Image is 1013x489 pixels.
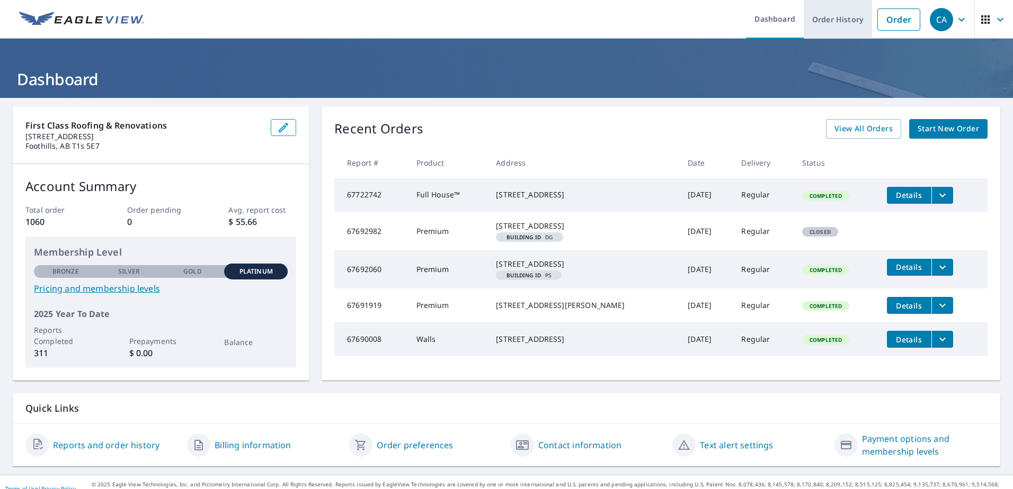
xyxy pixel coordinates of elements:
th: Product [408,147,488,178]
p: Gold [183,267,201,276]
p: 1060 [25,215,93,228]
td: Regular [733,250,794,288]
td: [DATE] [679,212,733,250]
p: Bronze [52,267,79,276]
td: 67722742 [334,178,407,212]
span: Details [893,190,925,200]
a: Start New Order [909,119,988,139]
div: [STREET_ADDRESS] [496,334,671,345]
div: [STREET_ADDRESS] [496,259,671,269]
button: filesDropdownBtn-67691919 [931,297,953,314]
td: [DATE] [679,178,733,212]
span: Details [893,301,925,311]
a: Order [877,8,920,31]
th: Status [794,147,878,178]
p: Quick Links [25,402,988,415]
span: Completed [803,192,848,200]
p: Silver [118,267,140,276]
a: Contact information [538,439,621,451]
th: Date [679,147,733,178]
a: Order preferences [377,439,454,451]
p: First Class Roofing & Renovations [25,119,262,132]
em: Building ID [506,234,541,240]
p: $ 55.66 [228,215,296,228]
td: 67691919 [334,288,407,322]
span: Closed [803,228,837,236]
td: Premium [408,212,488,250]
em: Building ID [506,273,541,278]
button: detailsBtn-67692060 [887,259,931,276]
a: Text alert settings [700,439,773,451]
span: DG [500,234,559,240]
p: Order pending [127,204,195,215]
td: Regular [733,212,794,250]
p: 2025 Year To Date [34,307,288,320]
span: Details [893,334,925,345]
td: 67692982 [334,212,407,250]
td: [DATE] [679,250,733,288]
div: [STREET_ADDRESS] [496,221,671,231]
a: Payment options and membership levels [862,432,988,458]
h1: Dashboard [13,68,1000,90]
button: detailsBtn-67691919 [887,297,931,314]
p: Reports Completed [34,324,97,347]
a: Billing information [215,439,291,451]
span: Details [893,262,925,272]
span: PS [500,273,557,278]
p: Prepayments [129,336,193,347]
th: Report # [334,147,407,178]
span: Completed [803,266,848,274]
a: View All Orders [826,119,901,139]
td: [DATE] [679,322,733,356]
td: Premium [408,288,488,322]
td: Full House™ [408,178,488,212]
p: 311 [34,347,97,359]
span: Completed [803,336,848,343]
td: 67690008 [334,322,407,356]
button: detailsBtn-67722742 [887,187,931,204]
p: Total order [25,204,93,215]
div: CA [930,8,953,31]
p: Avg. report cost [228,204,296,215]
p: Foothills, AB T1s 5E7 [25,141,262,151]
td: Regular [733,288,794,322]
p: [STREET_ADDRESS] [25,132,262,141]
button: filesDropdownBtn-67692060 [931,259,953,276]
p: Account Summary [25,177,296,196]
img: EV Logo [19,12,144,28]
div: [STREET_ADDRESS] [496,189,671,200]
div: [STREET_ADDRESS][PERSON_NAME] [496,300,671,311]
button: filesDropdownBtn-67722742 [931,187,953,204]
span: View All Orders [834,122,893,135]
p: Platinum [239,267,273,276]
th: Address [487,147,679,178]
span: Completed [803,302,848,310]
button: detailsBtn-67690008 [887,331,931,348]
p: 0 [127,215,195,228]
th: Delivery [733,147,794,178]
a: Reports and order history [53,439,159,451]
td: Walls [408,322,488,356]
a: Pricing and membership levels [34,282,288,295]
button: filesDropdownBtn-67690008 [931,331,953,348]
td: Regular [733,322,794,356]
td: 67692060 [334,250,407,288]
td: Premium [408,250,488,288]
td: Regular [733,178,794,212]
p: Membership Level [34,245,288,259]
p: Recent Orders [334,119,423,139]
td: [DATE] [679,288,733,322]
p: $ 0.00 [129,347,193,359]
span: Start New Order [918,122,979,135]
p: Balance [224,337,288,348]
